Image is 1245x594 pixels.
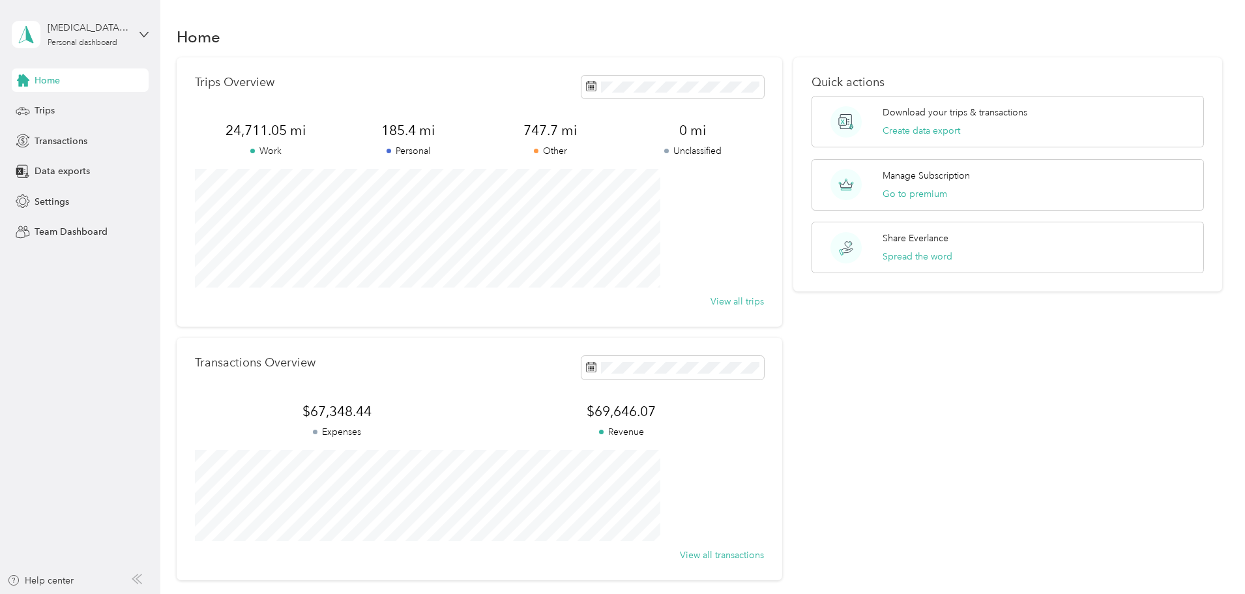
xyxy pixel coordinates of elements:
[479,121,621,140] span: 747.7 mi
[883,250,952,263] button: Spread the word
[883,169,970,183] p: Manage Subscription
[883,124,960,138] button: Create data export
[479,425,763,439] p: Revenue
[883,106,1027,119] p: Download your trips & transactions
[337,121,479,140] span: 185.4 mi
[195,402,479,421] span: $67,348.44
[35,164,90,178] span: Data exports
[883,231,948,245] p: Share Everlance
[7,574,74,587] button: Help center
[48,21,129,35] div: [MEDICAL_DATA][PERSON_NAME]
[479,144,621,158] p: Other
[48,39,117,47] div: Personal dashboard
[479,402,763,421] span: $69,646.07
[35,104,55,117] span: Trips
[195,121,337,140] span: 24,711.05 mi
[195,76,274,89] p: Trips Overview
[680,548,764,562] button: View all transactions
[710,295,764,308] button: View all trips
[195,425,479,439] p: Expenses
[1172,521,1245,594] iframe: Everlance-gr Chat Button Frame
[195,356,315,370] p: Transactions Overview
[883,187,947,201] button: Go to premium
[35,74,60,87] span: Home
[621,121,763,140] span: 0 mi
[35,195,69,209] span: Settings
[812,76,1204,89] p: Quick actions
[337,144,479,158] p: Personal
[621,144,763,158] p: Unclassified
[177,30,220,44] h1: Home
[195,144,337,158] p: Work
[35,134,87,148] span: Transactions
[35,225,108,239] span: Team Dashboard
